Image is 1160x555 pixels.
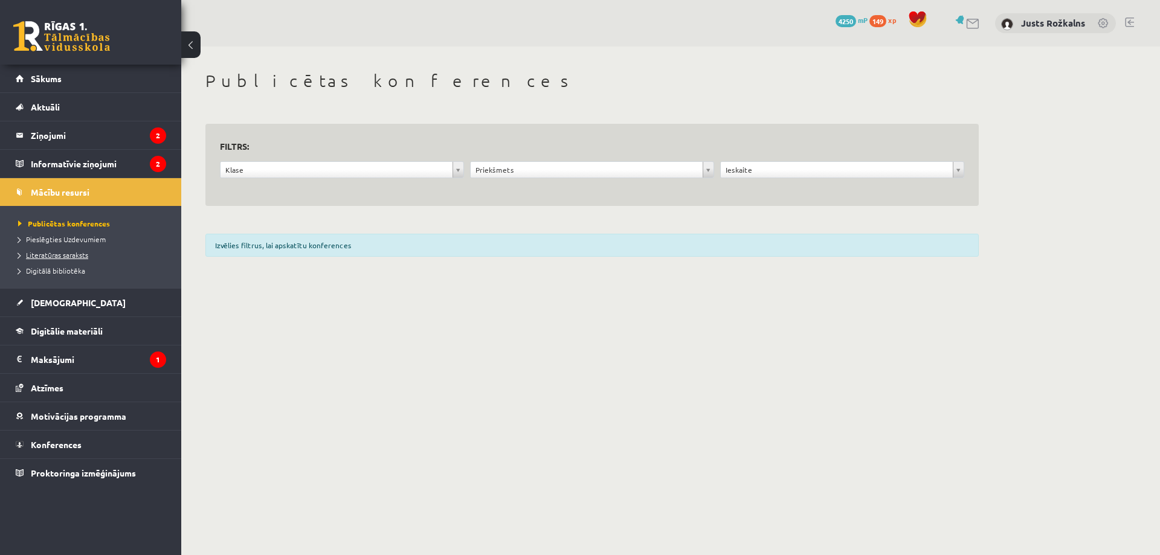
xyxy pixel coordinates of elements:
[836,15,856,27] span: 4250
[16,178,166,206] a: Mācību resursi
[16,317,166,345] a: Digitālie materiāli
[471,162,714,178] a: Priekšmets
[31,326,103,336] span: Digitālie materiāli
[31,187,89,197] span: Mācību resursi
[18,250,88,260] span: Literatūras saraksts
[31,150,166,178] legend: Informatīvie ziņojumi
[869,15,902,25] a: 149 xp
[16,121,166,149] a: Ziņojumi2
[1001,18,1013,30] img: Justs Rožkalns
[31,439,82,450] span: Konferences
[31,467,136,478] span: Proktoringa izmēģinājums
[225,162,448,178] span: Klase
[16,150,166,178] a: Informatīvie ziņojumi2
[888,15,896,25] span: xp
[31,121,166,149] legend: Ziņojumi
[18,265,169,276] a: Digitālā bibliotēka
[18,218,169,229] a: Publicētas konferences
[150,156,166,172] i: 2
[1021,17,1085,29] a: Justs Rožkalns
[31,297,126,308] span: [DEMOGRAPHIC_DATA]
[721,162,964,178] a: Ieskaite
[16,289,166,316] a: [DEMOGRAPHIC_DATA]
[13,21,110,51] a: Rīgas 1. Tālmācības vidusskola
[16,345,166,373] a: Maksājumi1
[31,382,63,393] span: Atzīmes
[205,234,979,257] div: Izvēlies filtrus, lai apskatītu konferences
[869,15,886,27] span: 149
[18,219,110,228] span: Publicētas konferences
[31,73,62,84] span: Sākums
[726,162,948,178] span: Ieskaite
[16,402,166,430] a: Motivācijas programma
[18,266,85,275] span: Digitālā bibliotēka
[18,234,169,245] a: Pieslēgties Uzdevumiem
[31,345,166,373] legend: Maksājumi
[16,65,166,92] a: Sākums
[221,162,463,178] a: Klase
[18,249,169,260] a: Literatūras saraksts
[150,127,166,144] i: 2
[858,15,868,25] span: mP
[16,93,166,121] a: Aktuāli
[205,71,979,91] h1: Publicētas konferences
[475,162,698,178] span: Priekšmets
[16,374,166,402] a: Atzīmes
[16,431,166,458] a: Konferences
[150,351,166,368] i: 1
[31,411,126,422] span: Motivācijas programma
[18,234,106,244] span: Pieslēgties Uzdevumiem
[31,101,60,112] span: Aktuāli
[836,15,868,25] a: 4250 mP
[16,459,166,487] a: Proktoringa izmēģinājums
[220,138,950,155] h3: Filtrs:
